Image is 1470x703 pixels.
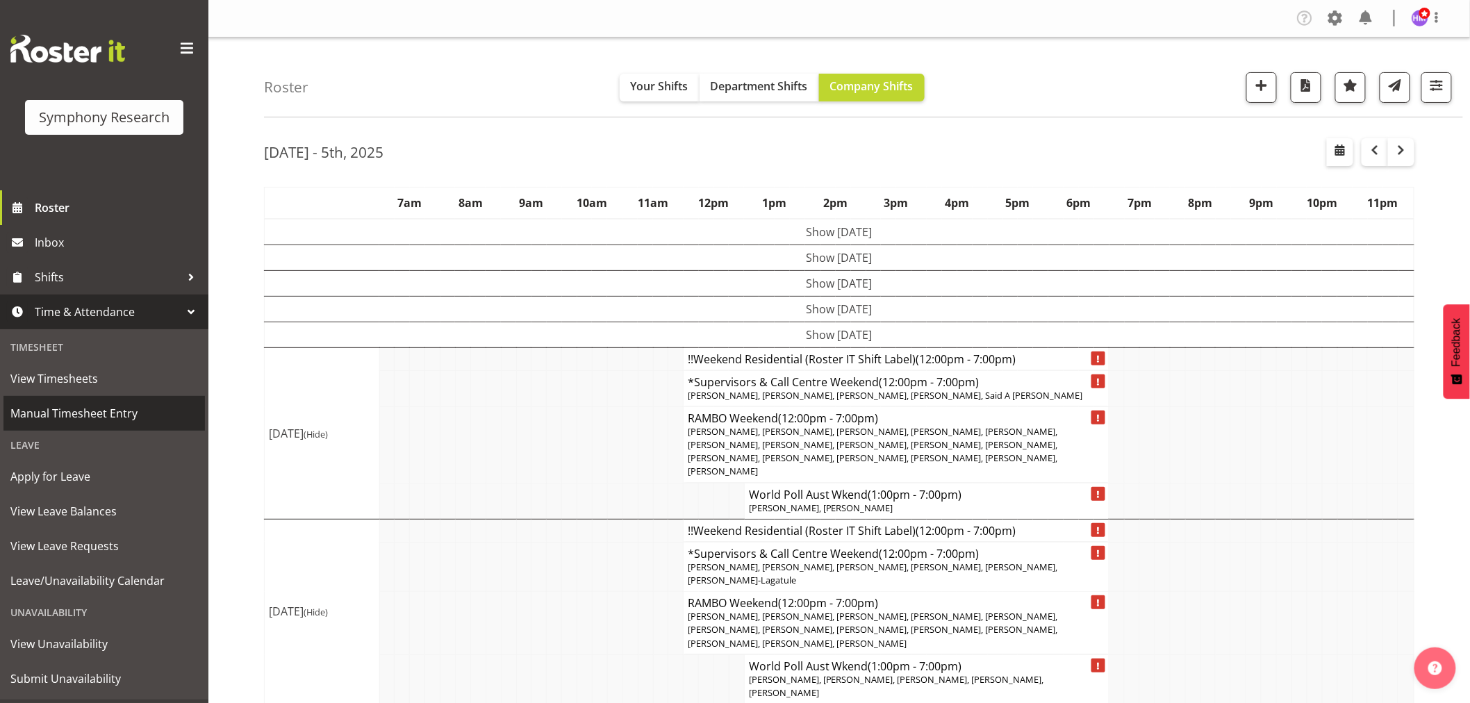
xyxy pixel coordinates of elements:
span: Department Shifts [711,78,808,94]
button: Highlight an important date within the roster. [1335,72,1366,103]
h4: RAMBO Weekend [688,596,1105,610]
th: 12pm [684,187,745,219]
span: (1:00pm - 7:00pm) [868,659,962,674]
span: [PERSON_NAME], [PERSON_NAME], [PERSON_NAME], [PERSON_NAME], [PERSON_NAME], [PERSON_NAME], [PERSON... [688,610,1057,649]
td: Show [DATE] [265,296,1414,322]
h4: !!Weekend Residential (Roster IT Shift Label) [688,352,1105,366]
th: 2pm [805,187,866,219]
span: Feedback [1451,318,1463,367]
button: Company Shifts [819,74,925,101]
span: Leave/Unavailability Calendar [10,570,198,591]
span: (Hide) [304,428,328,440]
h2: [DATE] - 5th, 2025 [264,143,383,161]
h4: RAMBO Weekend [688,411,1105,425]
h4: Roster [264,79,308,95]
th: 8pm [1170,187,1231,219]
th: 3pm [866,187,927,219]
td: Show [DATE] [265,245,1414,270]
td: Show [DATE] [265,322,1414,347]
span: (12:00pm - 7:00pm) [879,546,979,561]
td: Show [DATE] [265,270,1414,296]
th: 7pm [1109,187,1171,219]
span: [PERSON_NAME], [PERSON_NAME] [749,502,893,514]
div: Timesheet [3,333,205,361]
th: 7am [379,187,440,219]
button: Send a list of all shifts for the selected filtered period to all rostered employees. [1380,72,1410,103]
span: (12:00pm - 7:00pm) [916,523,1016,538]
th: 1pm [744,187,805,219]
th: 10pm [1291,187,1353,219]
a: Submit Unavailability [3,661,205,696]
th: 4pm [927,187,988,219]
span: [PERSON_NAME], [PERSON_NAME], [PERSON_NAME], [PERSON_NAME], [PERSON_NAME], [PERSON_NAME]-Lagatule [688,561,1057,586]
span: View Leave Balances [10,501,198,522]
h4: World Poll Aust Wkend [749,488,1105,502]
a: Apply for Leave [3,459,205,494]
div: Unavailability [3,598,205,627]
span: (12:00pm - 7:00pm) [778,411,878,426]
h4: !!Weekend Residential (Roster IT Shift Label) [688,524,1105,538]
span: (12:00pm - 7:00pm) [879,374,979,390]
div: Symphony Research [39,107,170,128]
span: Roster [35,197,201,218]
th: 11pm [1353,187,1414,219]
a: View Leave Requests [3,529,205,563]
a: Leave/Unavailability Calendar [3,563,205,598]
span: Apply for Leave [10,466,198,487]
span: [PERSON_NAME], [PERSON_NAME], [PERSON_NAME], [PERSON_NAME], [PERSON_NAME], [PERSON_NAME], [PERSON... [688,425,1057,478]
th: 6pm [1048,187,1109,219]
span: (12:00pm - 7:00pm) [778,595,878,611]
span: View Timesheets [10,368,198,389]
th: 10am [562,187,623,219]
td: [DATE] [265,347,380,519]
span: Manual Timesheet Entry [10,403,198,424]
h4: *Supervisors & Call Centre Weekend [688,547,1105,561]
span: View Unavailability [10,634,198,654]
th: 11am [622,187,684,219]
span: Shifts [35,267,181,288]
th: 9pm [1231,187,1292,219]
th: 5pm [988,187,1049,219]
button: Filter Shifts [1421,72,1452,103]
span: Inbox [35,232,201,253]
img: hitesh-makan1261.jpg [1412,10,1428,26]
span: Submit Unavailability [10,668,198,689]
td: Show [DATE] [265,219,1414,245]
span: Your Shifts [631,78,688,94]
span: View Leave Requests [10,536,198,556]
button: Download a PDF of the roster according to the set date range. [1291,72,1321,103]
a: View Timesheets [3,361,205,396]
h4: World Poll Aust Wkend [749,659,1105,673]
span: (Hide) [304,606,328,618]
img: Rosterit website logo [10,35,125,63]
a: Manual Timesheet Entry [3,396,205,431]
button: Department Shifts [700,74,819,101]
button: Feedback - Show survey [1444,304,1470,399]
button: Your Shifts [620,74,700,101]
button: Select a specific date within the roster. [1327,138,1353,166]
button: Add a new shift [1246,72,1277,103]
span: (1:00pm - 7:00pm) [868,487,962,502]
span: [PERSON_NAME], [PERSON_NAME], [PERSON_NAME], [PERSON_NAME], Said A [PERSON_NAME] [688,389,1082,402]
span: [PERSON_NAME], [PERSON_NAME], [PERSON_NAME], [PERSON_NAME], [PERSON_NAME] [749,673,1044,699]
th: 8am [440,187,502,219]
th: 9am [501,187,562,219]
a: View Leave Balances [3,494,205,529]
div: Leave [3,431,205,459]
span: Time & Attendance [35,301,181,322]
span: Company Shifts [830,78,914,94]
span: (12:00pm - 7:00pm) [916,351,1016,367]
a: View Unavailability [3,627,205,661]
h4: *Supervisors & Call Centre Weekend [688,375,1105,389]
img: help-xxl-2.png [1428,661,1442,675]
